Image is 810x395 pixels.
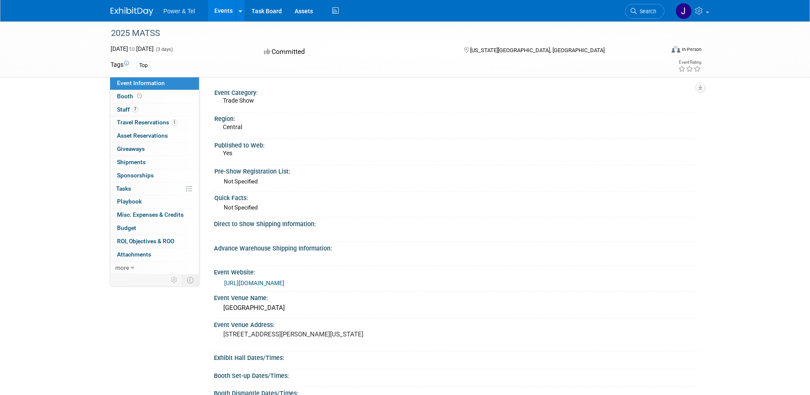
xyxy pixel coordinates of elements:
span: Budget [117,224,136,231]
a: Search [625,4,664,19]
span: Event Information [117,80,165,86]
td: Toggle Event Tabs [181,274,199,286]
span: 7 [132,106,138,112]
div: 2025 MATSS [108,26,652,41]
span: Search [637,8,656,15]
div: Event Rating [678,60,701,65]
a: Staff7 [110,103,199,116]
span: Yes [223,150,232,156]
span: Tasks [116,185,131,192]
a: Travel Reservations1 [110,116,199,129]
span: ROI, Objectives & ROO [117,238,174,245]
a: Attachments [110,248,199,261]
span: Central [223,124,242,130]
a: Tasks [110,183,199,195]
a: Sponsorships [110,169,199,182]
span: Travel Reservations [117,119,178,126]
a: Giveaways [110,143,199,156]
a: Asset Reservations [110,130,199,142]
span: Shipments [117,159,146,165]
span: Playbook [117,198,142,205]
div: Event Venue Address: [214,318,700,329]
a: Misc. Expenses & Credits [110,209,199,221]
div: Published to Web: [214,139,696,150]
div: Not Specified [224,177,693,186]
span: [DATE] [DATE] [111,45,154,52]
a: more [110,262,199,274]
a: [URL][DOMAIN_NAME] [224,280,284,286]
div: Committed [261,44,450,59]
span: Power & Tel [164,8,195,15]
div: Advance Warehouse Shipping Information: [214,242,700,253]
div: Pre-Show Registration List: [214,165,696,176]
a: Event Information [110,77,199,90]
span: 1 [171,119,178,126]
div: Event Venue Name: [214,292,700,302]
span: Asset Reservations [117,132,168,139]
span: more [115,264,129,271]
div: Quick Facts: [214,192,696,202]
span: Staff [117,106,138,113]
a: Budget [110,222,199,235]
td: Personalize Event Tab Strip [167,274,182,286]
div: Booth Set-up Dates/Times: [214,369,700,380]
span: Giveaways [117,145,145,152]
img: ExhibitDay [111,7,153,16]
a: Booth [110,90,199,103]
span: Attachments [117,251,151,258]
div: [GEOGRAPHIC_DATA] [220,301,693,315]
div: Exhibit Hall Dates/Times: [214,351,700,362]
div: In-Person [681,46,702,53]
td: Tags [111,60,129,70]
img: JB Fesmire [675,3,692,19]
a: Shipments [110,156,199,169]
img: Format-Inperson.png [672,46,680,53]
div: Event Category: [214,86,696,97]
span: Misc. Expenses & Credits [117,211,184,218]
span: Booth [117,93,143,100]
div: Not Specified [224,203,693,212]
div: Event Website: [214,266,700,277]
pre: [STREET_ADDRESS][PERSON_NAME][US_STATE] [223,330,407,338]
a: Playbook [110,195,199,208]
span: Trade Show [223,97,254,104]
div: Top [137,61,150,70]
a: ROI, Objectives & ROO [110,235,199,248]
span: Sponsorships [117,172,154,179]
div: Direct to Show Shipping Information: [214,218,700,228]
div: Region: [214,112,696,123]
span: [US_STATE][GEOGRAPHIC_DATA], [GEOGRAPHIC_DATA] [470,47,605,53]
div: Event Format [614,44,702,57]
span: Booth not reserved yet [135,93,143,99]
span: (3 days) [155,47,173,52]
span: to [128,45,136,52]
